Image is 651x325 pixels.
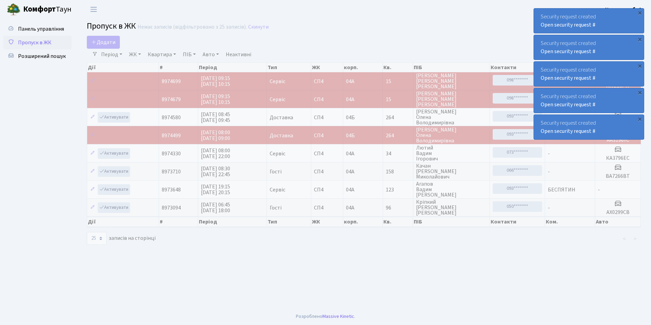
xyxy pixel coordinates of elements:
span: Пропуск в ЖК [87,20,136,32]
th: # [159,63,198,72]
a: Розширений пошук [3,49,72,63]
a: Massive Kinetic [322,313,354,320]
span: 8974679 [162,96,181,103]
span: БЕСПЯТИН [548,186,575,194]
a: Open security request # [541,101,596,108]
div: Security request created [534,115,644,139]
span: [PERSON_NAME] Олена Володимирівна [416,127,487,143]
div: × [636,62,643,69]
span: [DATE] 08:30 [DATE] 22:45 [201,165,230,178]
a: ЖК [126,49,144,60]
span: [DATE] 06:45 [DATE] 18:00 [201,201,230,214]
a: Активувати [98,184,130,195]
a: Квартира [145,49,179,60]
a: Авто [200,49,222,60]
span: Доставка [270,115,293,120]
th: Тип [267,217,311,227]
span: СП4 [314,133,340,138]
th: Контакти [490,217,545,227]
span: 04А [346,96,354,103]
div: × [636,9,643,16]
th: Період [198,217,267,227]
a: Неактивні [223,49,254,60]
th: Кв. [383,63,413,72]
span: Агапов Вадим [PERSON_NAME] [416,181,487,198]
a: Активувати [98,202,130,213]
a: Консьєрж б. 4. [605,5,643,14]
a: Скинути [248,24,269,30]
span: 8973094 [162,204,181,212]
span: 04Б [346,114,355,121]
div: Security request created [534,9,644,33]
span: 8973710 [162,168,181,175]
th: Дії [87,63,159,72]
div: × [636,89,643,96]
span: 264 [386,133,410,138]
span: Пропуск в ЖК [18,39,51,46]
span: 04А [346,150,354,157]
span: 04А [346,78,354,85]
th: ПІБ [413,63,490,72]
span: 15 [386,97,410,102]
span: Панель управління [18,25,64,33]
div: Розроблено . [296,313,355,320]
span: - [548,204,550,212]
div: × [636,115,643,122]
span: [PERSON_NAME] [PERSON_NAME] [PERSON_NAME] [416,73,487,89]
select: записів на сторінці [87,232,107,245]
h5: КА3796ЕС [598,155,638,161]
span: 264 [386,115,410,120]
th: корп. [343,63,383,72]
th: ЖК [311,217,343,227]
span: 34 [386,151,410,156]
div: Security request created [534,35,644,60]
a: Open security request # [541,48,596,55]
a: Open security request # [541,21,596,29]
th: ПІБ [413,217,490,227]
a: Період [98,49,125,60]
span: СП4 [314,151,340,156]
span: 04Б [346,132,355,139]
span: СП4 [314,169,340,174]
th: Тип [267,63,311,72]
span: [DATE] 09:15 [DATE] 10:15 [201,93,230,106]
div: Security request created [534,62,644,86]
h5: АА3196YC [598,137,638,143]
span: [DATE] 09:15 [DATE] 10:15 [201,75,230,88]
b: Комфорт [23,4,56,15]
h5: ВА7266ВТ [598,173,638,180]
span: Додати [91,38,115,46]
span: [PERSON_NAME] Олена Володимирівна [416,109,487,125]
th: Період [198,63,267,72]
span: 96 [386,205,410,211]
span: 04А [346,186,354,194]
a: Панель управління [3,22,72,36]
span: Лютий Вадим Ігорович [416,145,487,161]
a: Open security request # [541,74,596,82]
span: Таун [23,4,72,15]
a: Пропуск в ЖК [3,36,72,49]
img: logo.png [7,3,20,16]
span: 8974580 [162,114,181,121]
span: Кріпкий [PERSON_NAME] [PERSON_NAME] [416,199,487,216]
span: 158 [386,169,410,174]
span: 04А [346,204,354,212]
span: Доставка [270,133,293,138]
span: 04А [346,168,354,175]
span: 8973648 [162,186,181,194]
a: Активувати [98,148,130,159]
th: # [159,217,198,227]
div: × [636,36,643,43]
th: Ком. [545,217,595,227]
a: ПІБ [180,49,199,60]
div: Немає записів (відфільтровано з 25 записів). [138,24,247,30]
span: Качан [PERSON_NAME] Миколайович [416,163,487,180]
span: [PERSON_NAME] [PERSON_NAME] [PERSON_NAME] [416,91,487,107]
a: Open security request # [541,127,596,135]
span: 8974330 [162,150,181,157]
th: Кв. [383,217,413,227]
span: СП4 [314,115,340,120]
span: Сервіс [270,187,285,192]
span: Гості [270,169,282,174]
a: Активувати [98,112,130,123]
